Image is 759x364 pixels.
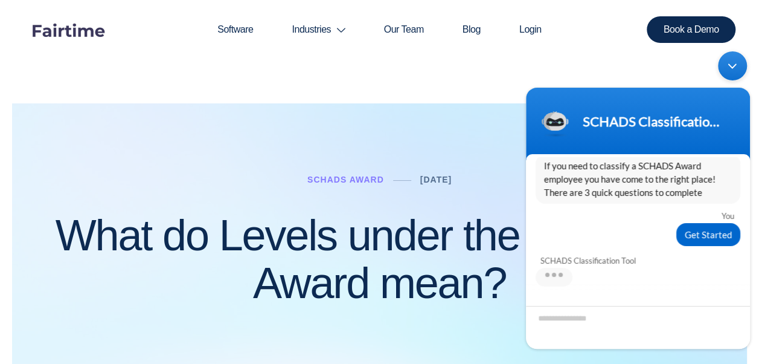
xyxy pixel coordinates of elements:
a: Our Team [365,1,443,59]
a: Schads Award [307,175,384,184]
a: Book a Demo [647,16,736,43]
a: [DATE] [420,175,452,184]
a: Industries [272,1,364,59]
h1: What do Levels under the SCHADS Award mean? [24,212,735,307]
a: Blog [443,1,500,59]
span: Book a Demo [664,25,719,34]
a: Login [500,1,561,59]
iframe: SalesIQ Chatwindow [520,45,756,355]
a: Software [198,1,272,59]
